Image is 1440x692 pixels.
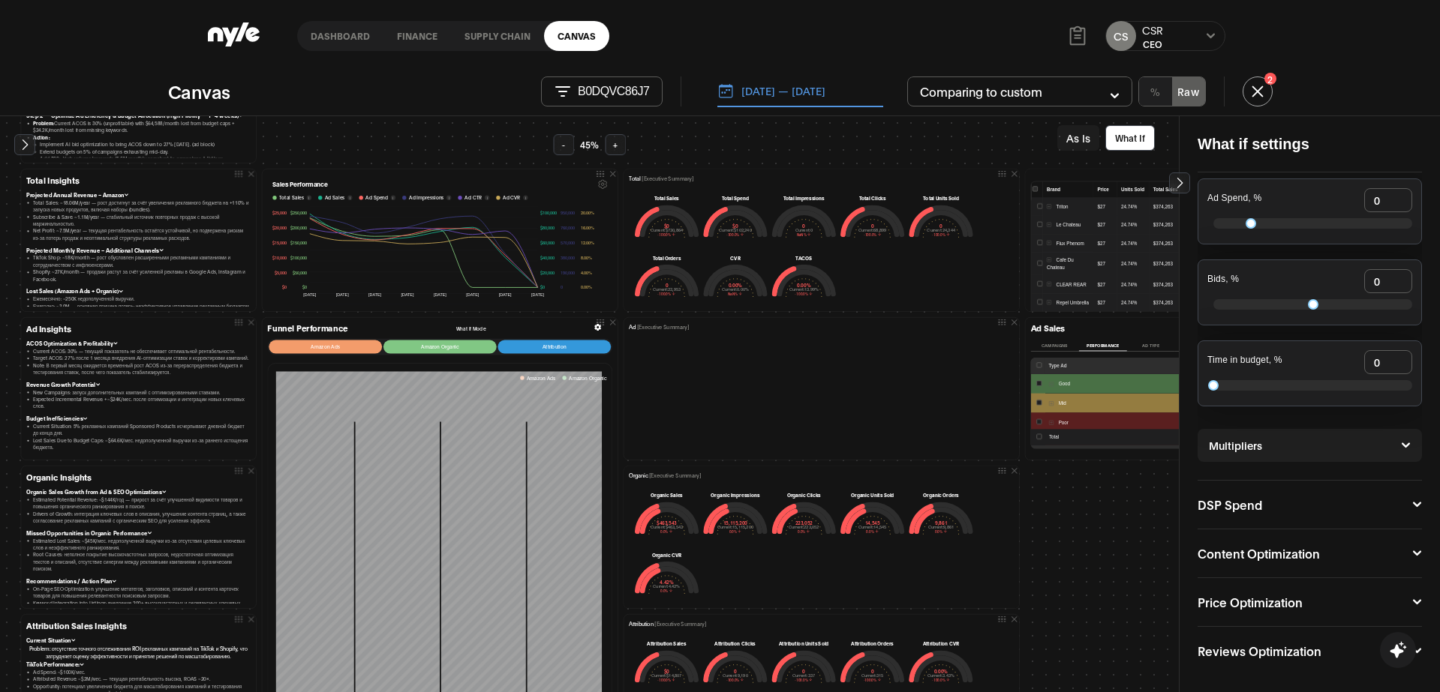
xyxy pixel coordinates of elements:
div: -100.0% [635,678,699,683]
button: Expand row [1047,241,1051,245]
tspan: [DATE] [434,292,446,297]
h4: Projected Annual Revenue – Amazon [26,190,251,199]
li: Net Profit: ~7.5M/year — текущая рентабельность остаётся устойчивой, но подвержена рискам из-за п... [33,226,251,241]
td: $27 [1093,198,1117,216]
tspan: 950,000 [561,210,575,215]
h4: Current: 3.43% [909,673,973,677]
td: $27 [1093,294,1117,312]
div: Attribution CVR [909,640,973,647]
li: Ad Spend: ~$100K/мес. [33,668,251,675]
h4: Time in budget, % [1207,355,1282,366]
tspan: $5,000 [275,270,287,275]
div: -100.0% [840,232,905,238]
td: $374,263 [1149,198,1183,216]
button: Attribution [498,340,611,354]
td: $27 [1093,253,1117,276]
tspan: $20,000 [540,270,555,275]
tspan: 20.00% [581,210,594,215]
div: Total Impressions [771,195,836,202]
button: [DATE] — [DATE] [717,76,883,107]
th: Total Sales [1149,181,1183,198]
tspan: $100,000 [540,210,557,215]
li: Drivers of Growth: интеграция ключевых слов в описания, улучшение контента страниц, а также согла... [33,510,251,524]
button: Expand row [1047,300,1051,304]
li: Target ACOS: 27% после 1 месяца внедрения AI-оптимизации ставок и корректировки кампаний. [33,354,251,361]
li: New Campaigns: запуск дополнительных кампаний с оптимизированными ставками. [33,388,251,395]
div: -100.0% [635,232,699,238]
div: Organic CVR [635,551,699,558]
div: What If Mode [456,325,486,332]
div: Organic Units Sold [840,492,905,499]
button: % [1139,77,1172,106]
li: Ежегодно: ~3.0M — основная причина потерь: неэффективное управление рекламным бюджетом, недоиспол... [33,302,251,316]
h3: Ad Insights [26,323,251,334]
li: Keyword Integration into Listings: внедрение 200+ высокочастотных и релевантных ключевых слов в з... [33,599,251,613]
h4: Recommendations / Action Plan [26,577,251,585]
li: Current ACOS: 30% — текущий показатель не обеспечивает оптимальной рентабельности. [33,347,251,354]
h4: Organic Sales Growth from Ad & SEO Optimizations [26,487,251,496]
button: Performance [1079,340,1127,351]
tspan: $25,000 [272,210,287,215]
div: -100.0% [771,678,836,683]
tspan: [DATE] [336,292,349,297]
div: -100.0% [909,678,973,683]
p: Problem: отсутствие точного отслеживания ROI рекламных кампаний на TikTok и Shopify, что затрудня... [26,644,251,661]
button: Expand row [1047,282,1051,286]
li: On-Page SEO Optimization: улучшение метатегов, заголовков, описаний и контента карточек товаров д... [33,585,251,599]
td: 24.74% [1117,234,1149,252]
li: Subscribe & Save: ~1.1M/year — стабильный источник повторных продаж с высокой маржинальностью. [33,213,251,227]
tspan: $10,000 [272,255,287,260]
td: Mid [1045,393,1180,412]
td: 24.74% [1117,198,1149,216]
button: DSP Spend [1198,499,1422,511]
td: CLEAR REAR [1042,275,1093,293]
span: Ad CVR [503,194,520,202]
button: i [523,196,528,200]
tspan: [DATE] [466,292,479,297]
button: Expand row [1049,420,1054,424]
button: Amazon Organic [383,340,497,354]
td: $27 [1093,216,1117,234]
h4: Ad Spend, % [1207,193,1261,204]
p: Ad [629,323,689,331]
td: Total [1045,429,1180,445]
div: -100.0% [703,678,768,683]
button: Expand row [1049,382,1054,386]
h4: Revenue Growth Potential [26,380,251,388]
div: 2 [1264,73,1276,85]
button: CSRCEO [1142,22,1163,50]
h4: TikTok Performance: [26,660,251,668]
button: Raw [1172,77,1205,106]
span: Ad Sales [325,194,345,202]
span: [Executive Summary] [654,620,707,627]
img: Calendar [717,82,734,99]
li: Expected Incremental Revenue: +~$24K/мес. после оптимизации и интеграции новых ключевых слов. [33,395,251,409]
tspan: $0 [282,284,287,289]
button: As Is [1057,125,1099,151]
span: Ad Impressions [409,194,443,202]
tspan: $0 [302,284,307,289]
h4: Projected Monthly Revenue – Additional Channels [26,246,251,254]
h3: Total Insights [26,175,251,185]
li: Current ACOS is 30% (unprofitable) with $64,588/month lost from budget caps + $24.2K/month lost f... [33,119,251,133]
tspan: 760,000 [561,225,575,230]
li: Current Situation: 5% рекламных кампаний Sponsored Products исчерпывают дневной бюджет до конца дня. [33,422,251,436]
td: Cafe Du Chateau [1042,253,1093,276]
button: - [553,134,574,155]
tspan: 4.00% [581,270,592,275]
div: Total Sales [635,195,699,202]
span: [Executive Summary] [637,323,690,330]
button: CS [1106,21,1136,51]
h4: Current: 0 [771,228,836,232]
div: -100.0% [771,292,836,297]
h1: Sales Performance [272,179,328,190]
button: 2 [1243,76,1273,106]
div: Attribution Sales [635,640,699,647]
div: 0.0% [771,529,836,535]
h4: Current: $14,807 [635,673,699,677]
div: Total Spend [703,195,768,202]
tspan: [DATE] [499,292,512,297]
div: CVR [703,254,768,261]
a: finance [383,21,451,51]
strong: Problem: [33,120,54,127]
